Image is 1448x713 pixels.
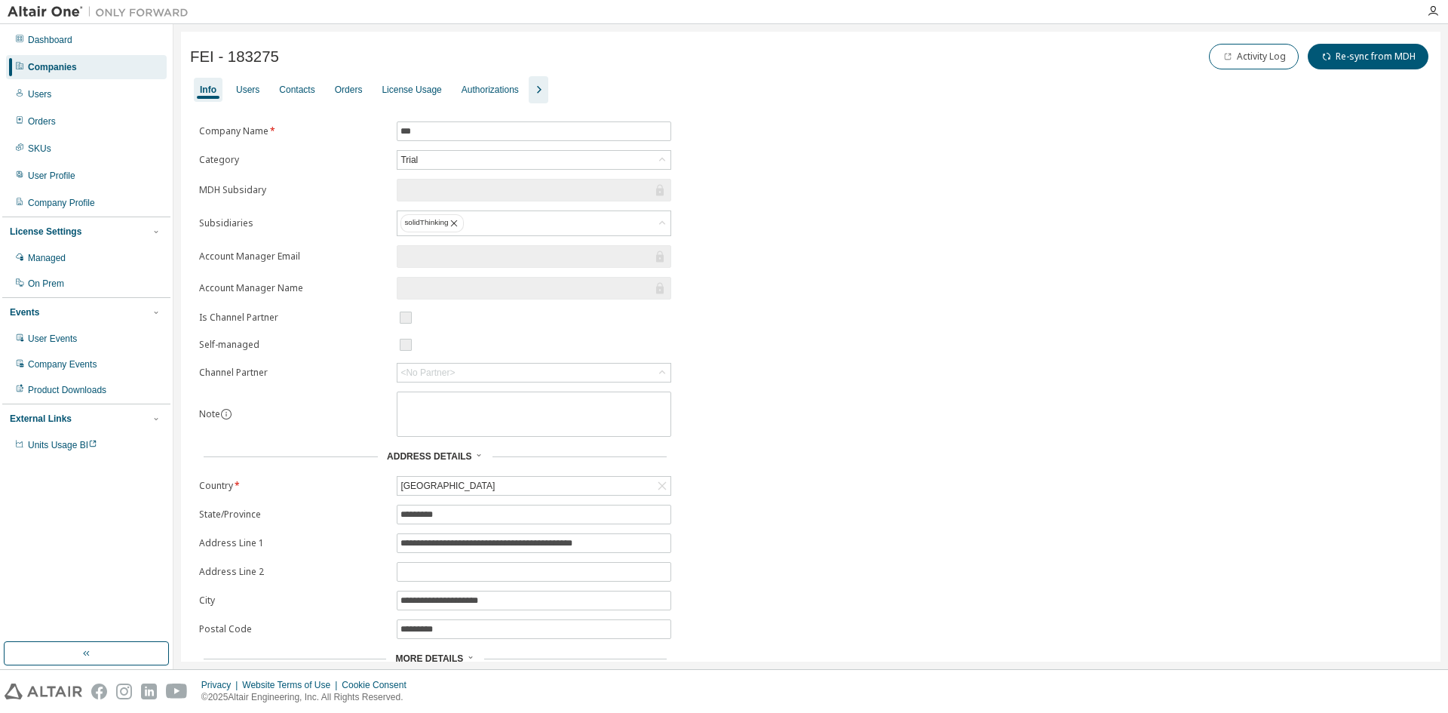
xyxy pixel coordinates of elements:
[199,125,388,137] label: Company Name
[199,154,388,166] label: Category
[28,88,51,100] div: Users
[382,84,441,96] div: License Usage
[190,48,279,66] span: FEI - 183275
[279,84,314,96] div: Contacts
[28,358,97,370] div: Company Events
[199,407,220,420] label: Note
[199,509,388,521] label: State/Province
[1308,44,1428,69] button: Re-sync from MDH
[199,217,388,229] label: Subsidiaries
[397,211,670,235] div: solidThinking
[201,679,242,691] div: Privacy
[200,84,216,96] div: Info
[387,451,471,462] span: Address Details
[28,143,51,155] div: SKUs
[5,684,82,699] img: altair_logo.svg
[199,595,388,607] label: City
[462,84,519,96] div: Authorizations
[397,477,670,495] div: [GEOGRAPHIC_DATA]
[116,684,132,699] img: instagram.svg
[201,691,416,704] p: © 2025 Altair Engineering, Inc. All Rights Reserved.
[28,197,95,209] div: Company Profile
[10,226,81,238] div: License Settings
[199,367,388,379] label: Channel Partner
[28,115,56,128] div: Orders
[397,364,670,382] div: <No Partner>
[28,333,77,345] div: User Events
[10,413,72,425] div: External Links
[28,170,75,182] div: User Profile
[199,566,388,578] label: Address Line 2
[28,252,66,264] div: Managed
[199,537,388,549] label: Address Line 1
[199,312,388,324] label: Is Channel Partner
[199,282,388,294] label: Account Manager Name
[236,84,259,96] div: Users
[335,84,363,96] div: Orders
[199,480,388,492] label: Country
[400,214,464,232] div: solidThinking
[199,623,388,635] label: Postal Code
[166,684,188,699] img: youtube.svg
[199,184,388,196] label: MDH Subsidary
[342,679,415,691] div: Cookie Consent
[398,152,420,168] div: Trial
[400,367,455,379] div: <No Partner>
[8,5,196,20] img: Altair One
[28,61,77,73] div: Companies
[28,278,64,290] div: On Prem
[28,384,106,396] div: Product Downloads
[28,34,72,46] div: Dashboard
[220,408,232,420] button: information
[199,250,388,263] label: Account Manager Email
[28,440,97,450] span: Units Usage BI
[91,684,107,699] img: facebook.svg
[398,478,497,494] div: [GEOGRAPHIC_DATA]
[199,339,388,351] label: Self-managed
[242,679,342,691] div: Website Terms of Use
[397,151,670,169] div: Trial
[1209,44,1299,69] button: Activity Log
[395,653,463,664] span: More Details
[141,684,157,699] img: linkedin.svg
[10,306,39,318] div: Events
